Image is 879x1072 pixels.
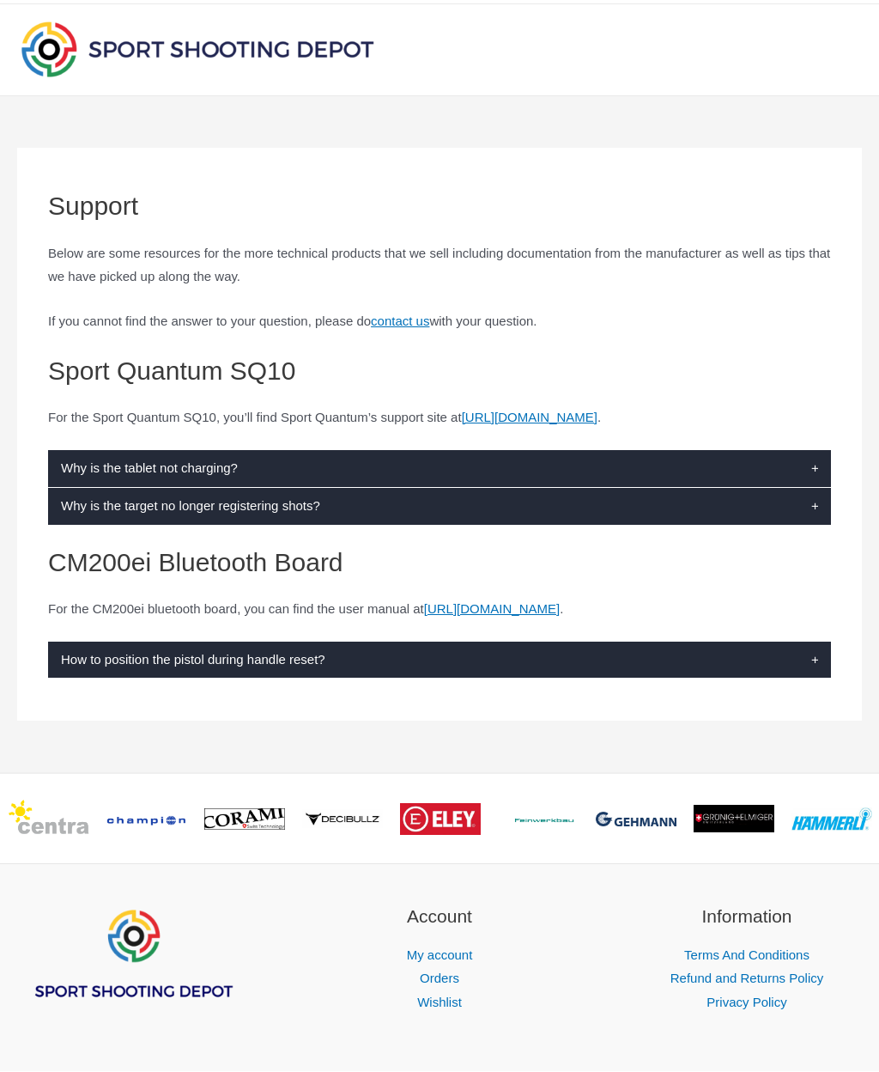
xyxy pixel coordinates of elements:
[400,804,481,836] img: brand logo
[307,904,572,1015] aside: Footer Widget 2
[615,904,879,931] h2: Information
[684,948,809,963] a: Terms And Conditions
[670,971,823,986] a: Refund and Returns Policy
[48,451,831,488] label: Why is the tablet not charging?
[48,242,831,290] p: Below are some resources for the more technical products that we sell including documentation fro...
[615,904,879,1015] aside: Footer Widget 3
[48,546,831,580] h2: CM200ei Bluetooth Board
[371,314,429,329] a: contact us
[48,598,831,622] p: For the CM200ei bluetooth board, you can find the user manual at .
[407,948,473,963] a: My account
[17,18,378,82] img: Sport Shooting Depot
[417,996,462,1010] a: Wishlist
[48,643,831,679] label: How to position the pistol during handle reset?
[420,971,459,986] a: Orders
[307,904,572,931] h2: Account
[615,944,879,1016] nav: Information
[48,406,831,430] p: For the Sport Quantum SQ10, you’ll find Sport Quantum’s support site at .
[706,996,786,1010] a: Privacy Policy
[307,944,572,1016] nav: Account
[48,192,831,222] h1: Support
[462,411,597,425] a: [URL][DOMAIN_NAME]
[48,310,831,334] p: If you cannot find the answer to your question, please do with your question.
[48,355,831,388] h2: Sport Quantum SQ10
[48,489,831,526] label: Why is the target no longer registering shots?
[424,602,560,617] a: [URL][DOMAIN_NAME]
